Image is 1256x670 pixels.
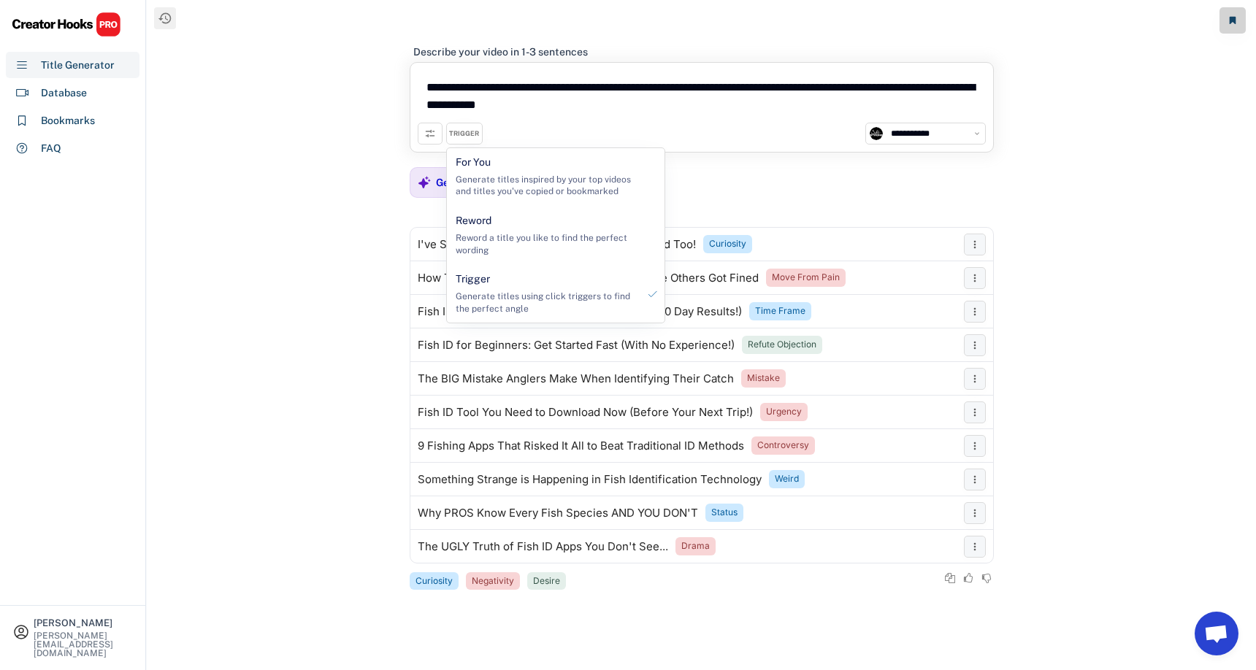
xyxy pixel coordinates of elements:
div: Database [41,85,87,101]
div: How This Tool Escaped Fishing Violations While Others Got Fined [418,272,759,284]
div: Trigger [456,272,490,287]
div: Describe your video in 1-3 sentences [413,45,588,58]
img: unnamed.jpg [870,127,883,140]
a: Open chat [1195,612,1238,655]
div: FAQ [41,141,61,156]
div: Desire [533,575,560,588]
div: For You [456,155,491,170]
div: Reword a title you like to find the perfect wording [456,232,637,257]
div: Something Strange is Happening in Fish Identification Technology [418,474,762,485]
div: Negativity [472,575,514,588]
div: Reword [456,214,491,228]
div: Generate titles inspired by your top videos and titles you've copied or bookmarked [456,174,637,199]
div: [PERSON_NAME] [34,618,133,628]
div: Generate title ideas [436,176,535,189]
div: Generate titles using click triggers to find the perfect angle [456,290,637,315]
div: Controversy [757,439,809,452]
div: Time Frame [755,305,805,317]
div: Move From Pain [772,272,840,284]
div: Curiosity [709,238,746,250]
div: Bookmarks [41,113,95,128]
div: Urgency [766,406,802,418]
div: Why PROS Know Every Fish Species AND YOU DON'T [418,507,698,519]
div: 9 Fishing Apps That Risked It All to Beat Traditional ID Methods [418,440,744,452]
img: CHPRO%20Logo.svg [12,12,121,37]
div: Status [711,507,738,519]
div: [PERSON_NAME][EMAIL_ADDRESS][DOMAIN_NAME] [34,631,133,658]
div: Weird [775,473,799,485]
div: I've Stopped Guessing Fish Species. You Should Too! [418,239,696,250]
div: Title Generator [41,58,115,73]
div: Fish ID Challenge: Instantly Know Your Catch (30 Day Results!) [418,306,742,317]
div: The BIG Mistake Anglers Make When Identifying Their Catch [418,373,734,385]
div: Drama [681,540,710,552]
div: The UGLY Truth of Fish ID Apps You Don't See... [418,541,668,552]
div: Curiosity [416,575,453,588]
div: Refute Objection [748,339,816,351]
div: TRIGGER [449,129,479,139]
div: Mistake [747,372,780,385]
div: Fish ID for Beginners: Get Started Fast (With No Experience!) [418,339,735,351]
div: Fish ID Tool You Need to Download Now (Before Your Next Trip!) [418,407,753,418]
